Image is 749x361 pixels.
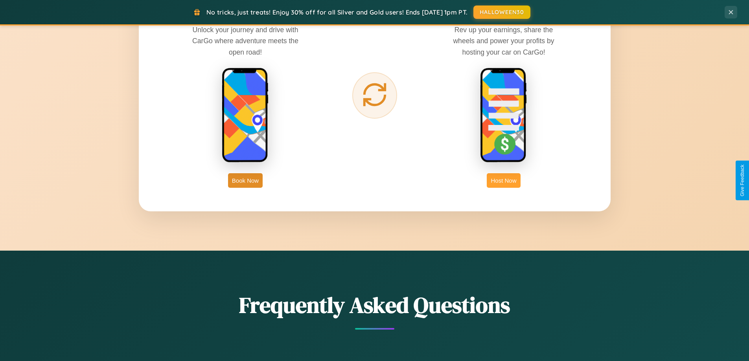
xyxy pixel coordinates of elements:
[206,8,467,16] span: No tricks, just treats! Enjoy 30% off for all Silver and Gold users! Ends [DATE] 1pm PT.
[186,24,304,57] p: Unlock your journey and drive with CarGo where adventure meets the open road!
[445,24,563,57] p: Rev up your earnings, share the wheels and power your profits by hosting your car on CarGo!
[228,173,263,188] button: Book Now
[222,68,269,163] img: rent phone
[740,165,745,196] div: Give Feedback
[480,68,527,163] img: host phone
[487,173,520,188] button: Host Now
[473,5,530,19] button: HALLOWEEN30
[139,290,611,320] h2: Frequently Asked Questions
